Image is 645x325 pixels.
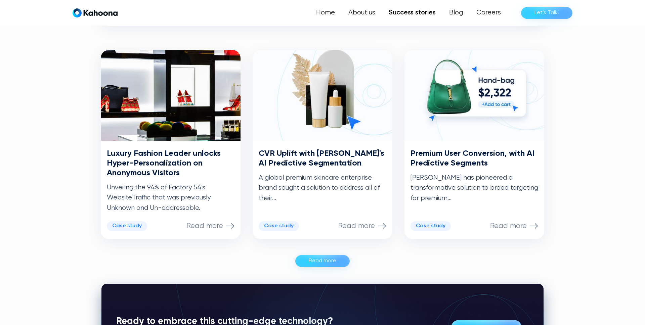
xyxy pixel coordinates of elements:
[112,223,142,229] div: Case study
[521,7,572,19] a: Let’s Talk!
[411,149,538,168] h3: Premium User Conversion, with AI Predictive Segments
[338,222,375,230] p: Read more
[382,6,442,19] a: Success stories
[101,50,241,239] a: Luxury Fashion Leader unlocks Hyper-Personalization on Anonymous VisitorsUnveiling the 94% of Fac...
[186,222,223,230] p: Read more
[309,256,336,266] div: Read more
[470,6,508,19] a: Careers
[342,6,382,19] a: About us
[404,50,544,239] a: Premium User Conversion, with AI Predictive Segments[PERSON_NAME] has pioneered a transformative ...
[534,7,559,18] div: Let’s Talk!
[259,173,386,203] p: A global premium skincare enterprise brand sought a solution to address all of their...
[73,8,118,18] a: home
[107,149,234,178] h3: Luxury Fashion Leader unlocks Hyper-Personalization on Anonymous Visitors
[259,149,386,168] h3: CVR Uplift with [PERSON_NAME]'s AI Predictive Segmentation
[264,223,294,229] div: Case study
[295,255,350,267] a: Read more
[416,223,445,229] div: Case study
[253,50,392,239] a: CVR Uplift with [PERSON_NAME]'s AI Predictive SegmentationA global premium skincare enterprise br...
[442,6,470,19] a: Blog
[309,6,342,19] a: Home
[411,173,538,203] p: [PERSON_NAME] has pioneered a transformative solution to broad targeting for premium...
[107,183,234,213] p: Unveiling the 94% of Factory 54’s WebsiteTraffic that was previously Unknown and Un-addressable.
[490,222,527,230] p: Read more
